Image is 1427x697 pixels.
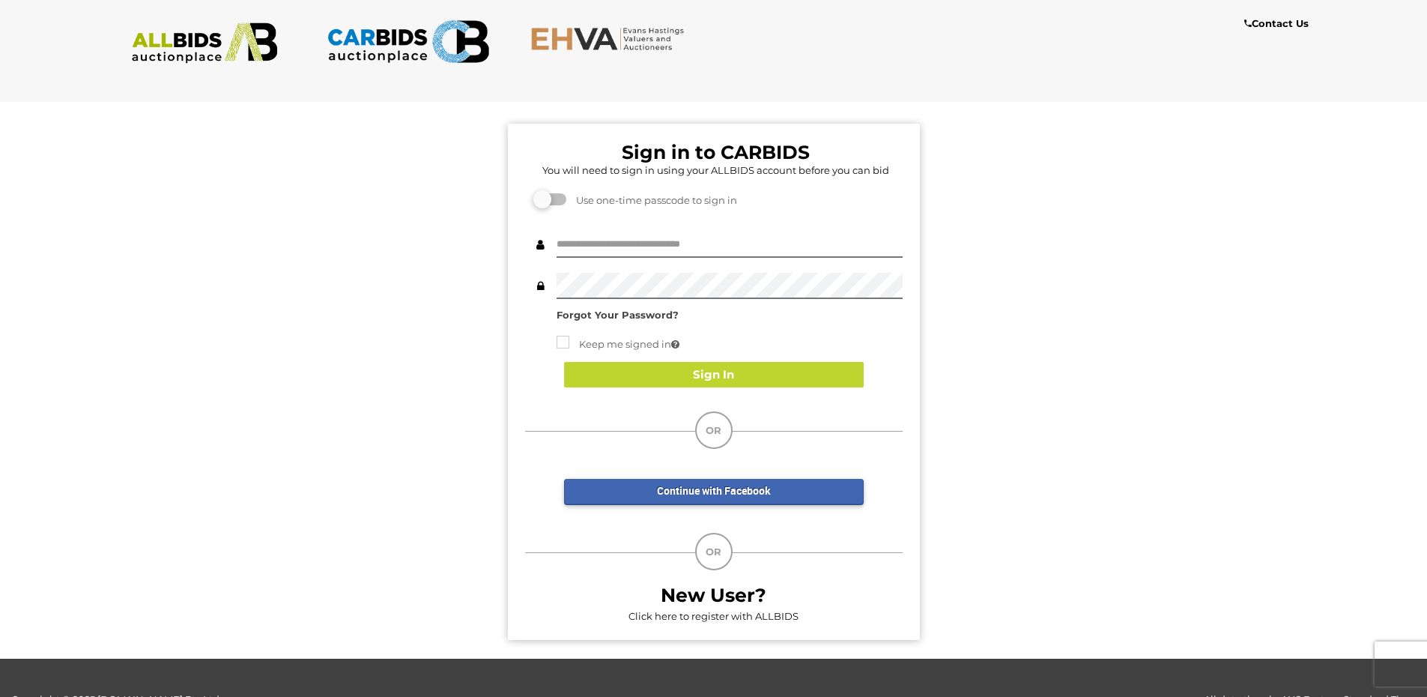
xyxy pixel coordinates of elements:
[695,533,733,570] div: OR
[557,336,679,353] label: Keep me signed in
[530,26,693,51] img: EHVA.com.au
[124,22,286,64] img: ALLBIDS.com.au
[661,584,766,606] b: New User?
[564,362,864,388] button: Sign In
[529,165,903,175] h5: You will need to sign in using your ALLBIDS account before you can bid
[327,15,489,68] img: CARBIDS.com.au
[1244,17,1309,29] b: Contact Us
[569,194,737,206] span: Use one-time passcode to sign in
[628,610,799,622] a: Click here to register with ALLBIDS
[557,309,679,321] a: Forgot Your Password?
[695,411,733,449] div: OR
[622,141,810,163] b: Sign in to CARBIDS
[564,479,864,505] a: Continue with Facebook
[1244,15,1312,32] a: Contact Us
